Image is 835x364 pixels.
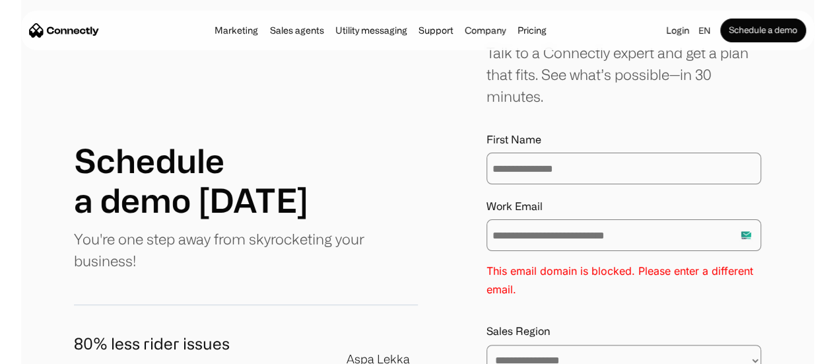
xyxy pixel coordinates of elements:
[74,228,418,272] p: You're one step away from skyrocketing your business!
[486,325,761,338] label: Sales Region
[698,21,710,40] div: en
[29,20,99,40] a: home
[211,25,262,36] a: Marketing
[461,21,510,40] div: Company
[465,21,506,40] div: Company
[486,133,761,146] label: First Name
[26,341,79,359] ul: Language list
[265,25,327,36] a: Sales agents
[486,200,761,213] label: Work Email
[415,25,457,36] a: Support
[331,25,411,36] a: Utility messaging
[693,21,720,40] div: en
[486,262,761,299] p: This email domain is blocked. Please enter a different email.
[74,141,308,220] h1: Schedule a demo [DATE]
[720,18,806,42] a: Schedule a demo
[13,340,79,359] aside: Language selected: English
[74,332,270,355] h1: 80% less rider issues
[514,25,551,36] a: Pricing
[486,42,761,107] div: Talk to a Connectly expert and get a plan that fits. See what’s possible—in 30 minutes.
[662,21,693,40] a: Login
